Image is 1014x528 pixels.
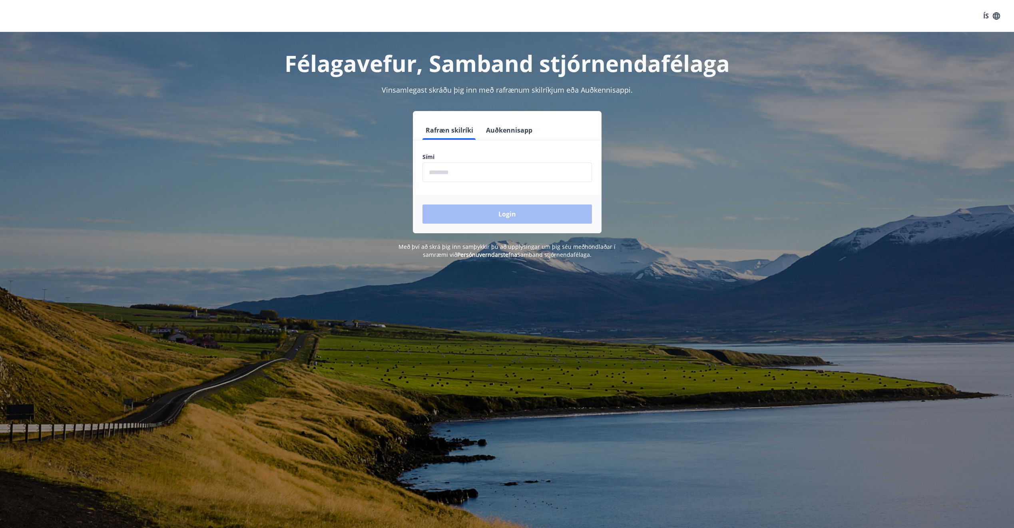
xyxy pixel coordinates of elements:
span: Með því að skrá þig inn samþykkir þú að upplýsingar um þig séu meðhöndlaðar í samræmi við Samband... [398,243,616,258]
button: ÍS [979,9,1004,23]
span: Vinsamlegast skráðu þig inn með rafrænum skilríkjum eða Auðkennisappi. [382,85,633,95]
h1: Félagavefur, Samband stjórnendafélaga [229,48,785,78]
label: Sími [422,153,592,161]
button: Rafræn skilríki [422,121,476,140]
button: Auðkennisapp [483,121,536,140]
a: Persónuverndarstefna [457,251,517,258]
